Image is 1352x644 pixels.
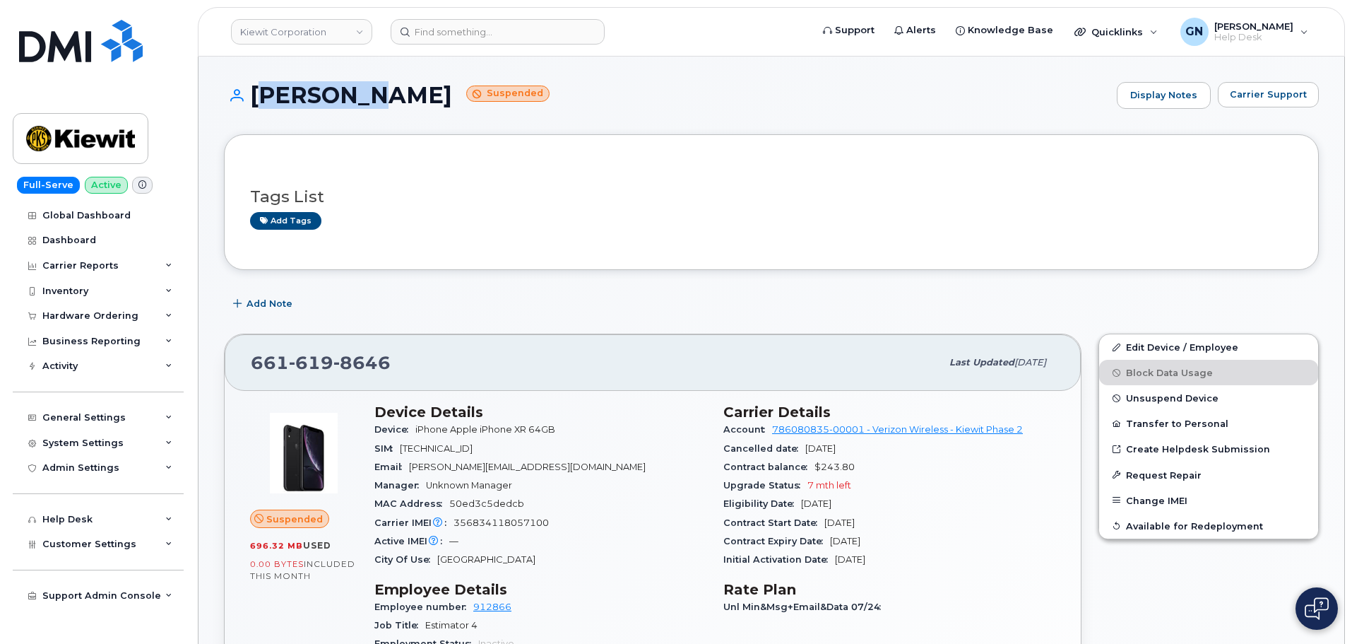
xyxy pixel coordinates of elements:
[723,480,807,491] span: Upgrade Status
[251,352,391,373] span: 661
[266,513,323,526] span: Suspended
[1099,436,1318,462] a: Create Helpdesk Submission
[374,480,426,491] span: Manager
[333,352,391,373] span: 8646
[1126,520,1263,531] span: Available for Redeployment
[374,581,706,598] h3: Employee Details
[723,602,888,612] span: Unl Min&Msg+Email&Data 07/24
[801,498,831,509] span: [DATE]
[250,559,304,569] span: 0.00 Bytes
[1218,82,1319,107] button: Carrier Support
[1230,88,1307,101] span: Carrier Support
[772,424,1023,435] a: 786080835-00001 - Verizon Wireless - Kiewit Phase 2
[1117,82,1211,109] a: Display Notes
[1099,385,1318,411] button: Unsuspend Device
[723,581,1055,598] h3: Rate Plan
[835,554,865,565] span: [DATE]
[814,462,855,472] span: $243.80
[374,554,437,565] span: City Of Use
[723,554,835,565] span: Initial Activation Date
[374,404,706,421] h3: Device Details
[824,517,855,528] span: [DATE]
[426,480,512,491] span: Unknown Manager
[289,352,333,373] span: 619
[723,404,1055,421] h3: Carrier Details
[723,424,772,435] span: Account
[224,291,304,317] button: Add Note
[723,462,814,472] span: Contract balance
[425,620,478,631] span: Estimator 4
[723,517,824,528] span: Contract Start Date
[807,480,851,491] span: 7 mth left
[374,462,409,472] span: Email
[949,357,1014,368] span: Last updated
[453,517,549,528] span: 356834118057100
[247,297,292,310] span: Add Note
[473,602,511,612] a: 912866
[1099,411,1318,436] button: Transfer to Personal
[374,443,400,454] span: SIM
[449,498,524,509] span: 50ed3c5dedcb
[805,443,836,454] span: [DATE]
[1099,488,1318,513] button: Change IMEI
[723,443,805,454] span: Cancelled date
[303,540,331,551] span: used
[723,498,801,509] span: Eligibility Date
[415,424,555,435] span: iPhone Apple iPhone XR 64GB
[409,462,646,472] span: [PERSON_NAME][EMAIL_ADDRESS][DOMAIN_NAME]
[437,554,535,565] span: [GEOGRAPHIC_DATA]
[1305,597,1329,620] img: Open chat
[224,83,1110,107] h1: [PERSON_NAME]
[250,541,303,551] span: 696.32 MB
[250,188,1293,206] h3: Tags List
[449,536,458,546] span: —
[1099,462,1318,488] button: Request Repair
[830,536,860,546] span: [DATE]
[374,517,453,528] span: Carrier IMEI
[1014,357,1046,368] span: [DATE]
[1099,513,1318,539] button: Available for Redeployment
[250,212,321,230] a: Add tags
[374,498,449,509] span: MAC Address
[374,536,449,546] span: Active IMEI
[400,443,473,454] span: [TECHNICAL_ID]
[261,411,346,496] img: image20231002-3703462-1qb80zy.jpeg
[374,620,425,631] span: Job Title
[1099,334,1318,360] a: Edit Device / Employee
[466,86,550,102] small: Suspended
[723,536,830,546] span: Contract Expiry Date
[1099,360,1318,385] button: Block Data Usage
[374,424,415,435] span: Device
[1126,393,1218,404] span: Unsuspend Device
[374,602,473,612] span: Employee number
